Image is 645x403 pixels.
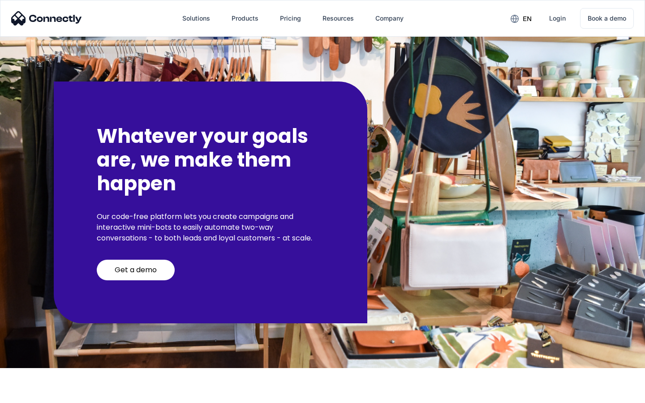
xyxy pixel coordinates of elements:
[97,211,324,244] p: Our code-free platform lets you create campaigns and interactive mini-bots to easily automate two...
[280,12,301,25] div: Pricing
[97,124,324,195] h2: Whatever your goals are, we make them happen
[523,13,532,25] div: en
[232,12,258,25] div: Products
[542,8,573,29] a: Login
[182,12,210,25] div: Solutions
[18,387,54,400] ul: Language list
[580,8,634,29] a: Book a demo
[322,12,354,25] div: Resources
[375,12,404,25] div: Company
[549,12,566,25] div: Login
[273,8,308,29] a: Pricing
[115,266,157,274] div: Get a demo
[9,387,54,400] aside: Language selected: English
[97,260,175,280] a: Get a demo
[11,11,82,26] img: Connectly Logo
